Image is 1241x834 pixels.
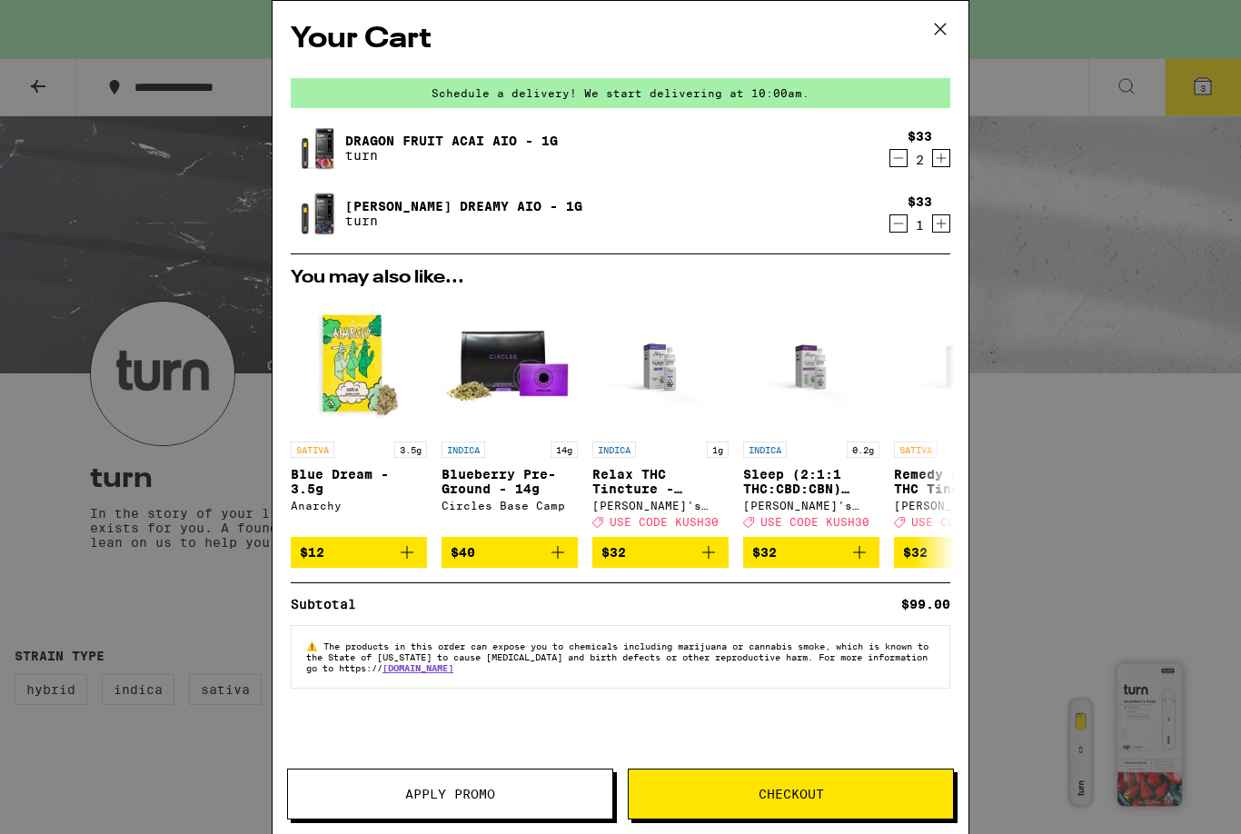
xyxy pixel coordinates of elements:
[442,296,578,432] img: Circles Base Camp - Blueberry Pre-Ground - 14g
[291,296,427,432] img: Anarchy - Blue Dream - 3.5g
[451,545,475,560] span: $40
[743,467,879,496] p: Sleep (2:1:1 THC:CBD:CBN) Tincture - 200mg
[601,545,626,560] span: $32
[743,500,879,511] div: [PERSON_NAME]'s Medicinals
[743,537,879,568] button: Add to bag
[291,123,342,174] img: Dragon Fruit Acai AIO - 1g
[932,214,950,233] button: Increment
[345,213,582,228] p: turn
[300,545,324,560] span: $12
[743,296,879,537] a: Open page for Sleep (2:1:1 THC:CBD:CBN) Tincture - 200mg from Mary's Medicinals
[306,640,323,651] span: ⚠️
[592,442,636,458] p: INDICA
[592,296,729,537] a: Open page for Relax THC Tincture - 1000mg from Mary's Medicinals
[908,218,932,233] div: 1
[345,134,558,148] a: Dragon Fruit Acai AIO - 1g
[592,296,729,432] img: Mary's Medicinals - Relax THC Tincture - 1000mg
[847,442,879,458] p: 0.2g
[592,467,729,496] p: Relax THC Tincture - 1000mg
[291,500,427,511] div: Anarchy
[707,442,729,458] p: 1g
[394,442,427,458] p: 3.5g
[291,269,950,287] h2: You may also like...
[908,194,932,209] div: $33
[551,442,578,458] p: 14g
[442,296,578,537] a: Open page for Blueberry Pre-Ground - 14g from Circles Base Camp
[610,516,719,528] span: USE CODE KUSH30
[291,78,950,108] div: Schedule a delivery! We start delivering at 10:00am.
[759,788,824,800] span: Checkout
[760,516,869,528] span: USE CODE KUSH30
[291,467,427,496] p: Blue Dream - 3.5g
[894,442,938,458] p: SATIVA
[903,545,928,560] span: $32
[291,537,427,568] button: Add to bag
[889,149,908,167] button: Decrement
[894,296,1030,537] a: Open page for Remedy Energy THC Tincture - 1000mg from Mary's Medicinals
[291,598,369,611] div: Subtotal
[908,153,932,167] div: 2
[752,545,777,560] span: $32
[291,19,950,60] h2: Your Cart
[889,214,908,233] button: Decrement
[592,500,729,511] div: [PERSON_NAME]'s Medicinals
[901,598,950,611] div: $99.00
[442,537,578,568] button: Add to bag
[11,13,131,27] span: Hi. Need any help?
[894,500,1030,511] div: [PERSON_NAME]'s Medicinals
[628,769,954,819] button: Checkout
[894,296,1030,432] img: Mary's Medicinals - Remedy Energy THC Tincture - 1000mg
[405,788,495,800] span: Apply Promo
[932,149,950,167] button: Increment
[911,516,1020,528] span: USE CODE KUSH30
[743,442,787,458] p: INDICA
[442,442,485,458] p: INDICA
[908,129,932,144] div: $33
[442,500,578,511] div: Circles Base Camp
[743,296,879,432] img: Mary's Medicinals - Sleep (2:1:1 THC:CBD:CBN) Tincture - 200mg
[894,467,1030,496] p: Remedy Energy THC Tincture - 1000mg
[291,188,342,239] img: Berry Dreamy AIO - 1g
[592,537,729,568] button: Add to bag
[306,640,928,673] span: The products in this order can expose you to chemicals including marijuana or cannabis smoke, whi...
[345,199,582,213] a: [PERSON_NAME] Dreamy AIO - 1g
[291,296,427,537] a: Open page for Blue Dream - 3.5g from Anarchy
[382,662,453,673] a: [DOMAIN_NAME]
[894,537,1030,568] button: Add to bag
[442,467,578,496] p: Blueberry Pre-Ground - 14g
[287,769,613,819] button: Apply Promo
[345,148,558,163] p: turn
